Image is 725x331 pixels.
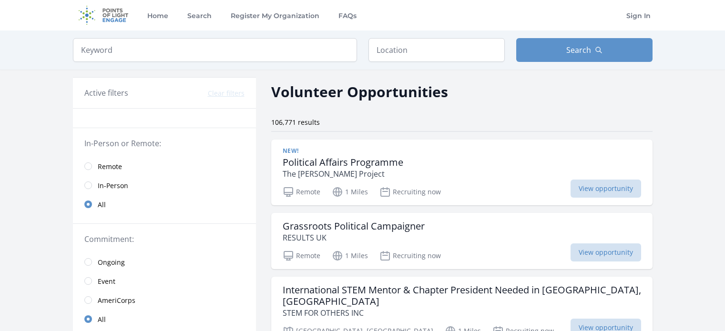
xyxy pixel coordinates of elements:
[332,186,368,198] p: 1 Miles
[283,221,425,232] h3: Grassroots Political Campaigner
[73,195,256,214] a: All
[98,258,125,267] span: Ongoing
[283,186,320,198] p: Remote
[332,250,368,261] p: 1 Miles
[84,138,245,149] legend: In-Person or Remote:
[73,310,256,329] a: All
[73,252,256,271] a: Ongoing
[379,250,441,261] p: Recruiting now
[571,243,641,261] span: View opportunity
[368,38,505,62] input: Location
[84,233,245,245] legend: Commitment:
[98,296,135,305] span: AmeriCorps
[73,176,256,195] a: In-Person
[283,168,403,180] p: The [PERSON_NAME] Project
[98,162,122,171] span: Remote
[84,87,128,99] h3: Active filters
[271,140,653,205] a: New! Political Affairs Programme The [PERSON_NAME] Project Remote 1 Miles Recruiting now View opp...
[208,89,245,98] button: Clear filters
[516,38,653,62] button: Search
[73,291,256,310] a: AmeriCorps
[98,315,106,324] span: All
[271,118,320,127] span: 106,771 results
[271,213,653,269] a: Grassroots Political Campaigner RESULTS UK Remote 1 Miles Recruiting now View opportunity
[283,307,641,319] p: STEM FOR OTHERS INC
[283,147,299,155] span: New!
[73,271,256,291] a: Event
[283,284,641,307] h3: International STEM Mentor & Chapter President Needed in [GEOGRAPHIC_DATA], [GEOGRAPHIC_DATA]
[283,157,403,168] h3: Political Affairs Programme
[98,200,106,210] span: All
[283,232,425,243] p: RESULTS UK
[98,181,128,191] span: In-Person
[271,81,448,102] h2: Volunteer Opportunities
[98,277,115,286] span: Event
[73,157,256,176] a: Remote
[571,180,641,198] span: View opportunity
[566,44,591,56] span: Search
[379,186,441,198] p: Recruiting now
[283,250,320,261] p: Remote
[73,38,357,62] input: Keyword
